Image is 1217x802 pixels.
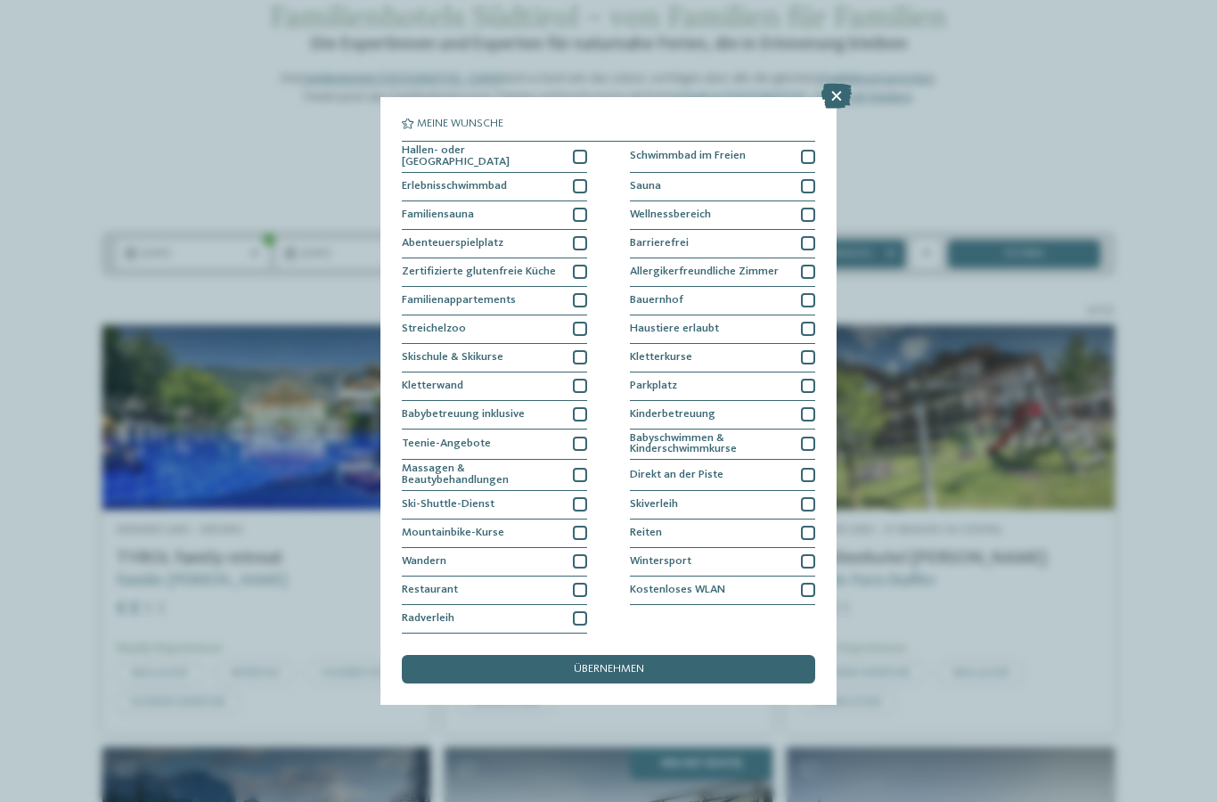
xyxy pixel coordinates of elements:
span: Wintersport [630,556,691,568]
span: Reiten [630,528,662,539]
span: Bauernhof [630,295,683,307]
span: Barrierefrei [630,238,689,250]
span: Babyschwimmen & Kinderschwimmkurse [630,433,790,456]
span: Kletterkurse [630,352,692,364]
span: Restaurant [402,585,458,596]
span: Skiverleih [630,499,678,511]
span: Mountainbike-Kurse [402,528,504,539]
span: Streichelzoo [402,323,466,335]
span: Ski-Shuttle-Dienst [402,499,494,511]
span: Familienappartements [402,295,516,307]
span: Wellnessbereich [630,209,711,221]
span: Hallen- oder [GEOGRAPHIC_DATA] [402,145,562,168]
span: Teenie-Angebote [402,438,491,450]
span: Allergikerfreundliche Zimmer [630,266,779,278]
span: Kostenloses WLAN [630,585,725,596]
span: Familiensauna [402,209,474,221]
span: Zertifizierte glutenfreie Küche [402,266,556,278]
span: Kinderbetreuung [630,409,715,421]
span: Babybetreuung inklusive [402,409,525,421]
span: übernehmen [574,664,644,675]
span: Sauna [630,181,661,192]
span: Abenteuerspielplatz [402,238,503,250]
span: Parkplatz [630,381,677,392]
span: Schwimmbad im Freien [630,151,746,162]
span: Erlebnisschwimmbad [402,181,507,192]
span: Direkt an der Piste [630,470,723,481]
span: Meine Wünsche [417,119,503,130]
span: Skischule & Skikurse [402,352,503,364]
span: Wandern [402,556,446,568]
span: Radverleih [402,613,454,625]
span: Massagen & Beautybehandlungen [402,463,562,487]
span: Kletterwand [402,381,463,392]
span: Haustiere erlaubt [630,323,719,335]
